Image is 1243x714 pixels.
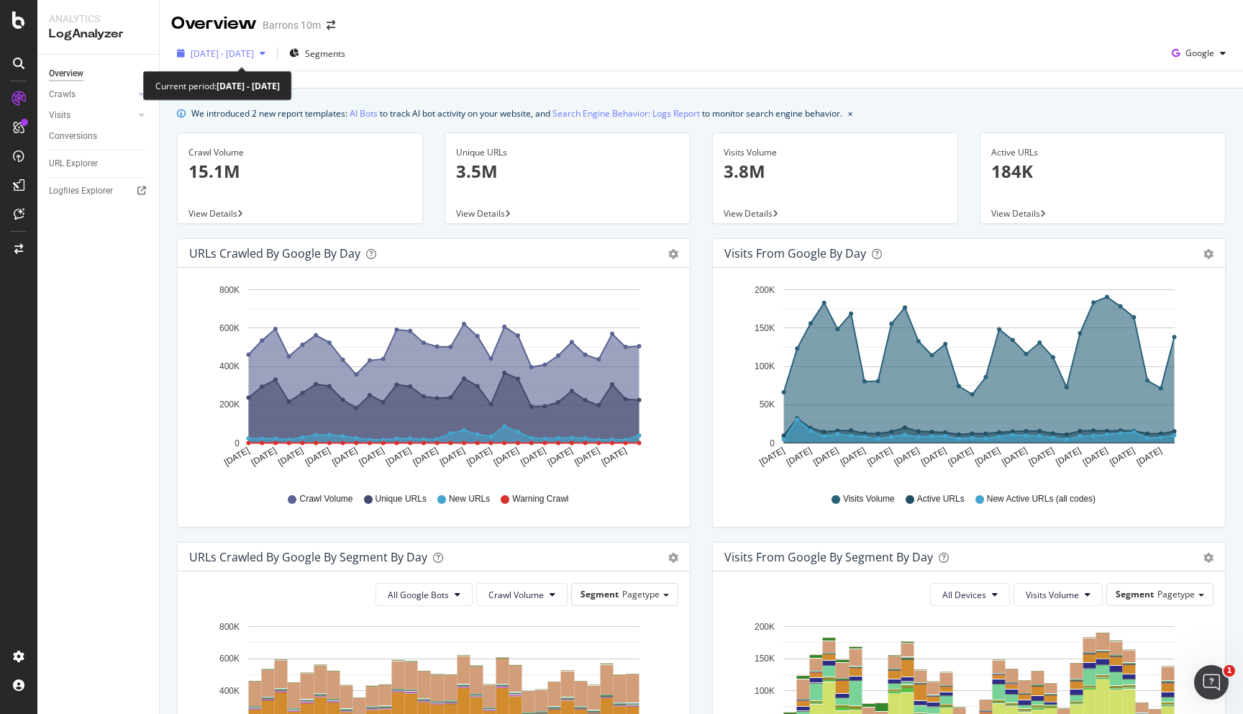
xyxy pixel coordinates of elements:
[375,493,427,505] span: Unique URLs
[171,42,271,65] button: [DATE] - [DATE]
[770,438,775,448] text: 0
[49,184,113,199] div: Logfiles Explorer
[1108,446,1137,468] text: [DATE]
[155,78,280,94] div: Current period:
[219,686,240,696] text: 400K
[188,207,237,220] span: View Details
[217,80,280,92] b: [DATE] - [DATE]
[219,400,240,410] text: 200K
[724,279,1214,479] svg: A chart.
[668,249,678,259] div: gear
[512,493,568,505] span: Warning Crawl
[724,246,866,261] div: Visits from Google by day
[219,361,240,371] text: 400K
[573,446,601,468] text: [DATE]
[991,207,1040,220] span: View Details
[760,400,775,410] text: 50K
[668,553,678,563] div: gear
[622,588,660,600] span: Pagetype
[987,493,1096,505] span: New Active URLs (all codes)
[755,686,775,696] text: 100K
[49,12,147,26] div: Analytics
[552,106,700,121] a: Search Engine Behavior: Logs Report
[893,446,921,468] text: [DATE]
[388,589,449,601] span: All Google Bots
[191,48,254,60] span: [DATE] - [DATE]
[465,446,493,468] text: [DATE]
[600,446,629,468] text: [DATE]
[219,323,240,333] text: 600K
[844,103,856,124] button: close banner
[171,12,257,36] div: Overview
[488,589,544,601] span: Crawl Volume
[49,129,149,144] a: Conversions
[580,588,619,600] span: Segment
[755,361,775,371] text: 100K
[1014,583,1103,606] button: Visits Volume
[411,446,440,468] text: [DATE]
[177,106,1226,121] div: info banner
[1135,446,1164,468] text: [DATE]
[492,446,521,468] text: [DATE]
[299,493,352,505] span: Crawl Volume
[843,493,895,505] span: Visits Volume
[283,42,351,65] button: Segments
[757,446,786,468] text: [DATE]
[263,18,321,32] div: Barrons 10m
[1203,553,1214,563] div: gear
[755,285,775,295] text: 200K
[1194,665,1229,700] iframe: Intercom live chat
[1054,446,1083,468] text: [DATE]
[189,279,678,479] svg: A chart.
[49,87,76,102] div: Crawls
[1000,446,1029,468] text: [DATE]
[1157,588,1195,600] span: Pagetype
[724,146,947,159] div: Visits Volume
[1203,249,1214,259] div: gear
[456,159,679,184] p: 3.5M
[305,48,345,60] span: Segments
[917,493,965,505] span: Active URLs
[49,108,70,123] div: Visits
[375,583,473,606] button: All Google Bots
[755,323,775,333] text: 150K
[189,246,360,261] div: URLs Crawled by Google by day
[930,583,1010,606] button: All Devices
[49,26,147,42] div: LogAnalyzer
[1027,446,1056,468] text: [DATE]
[942,589,986,601] span: All Devices
[235,438,240,448] text: 0
[49,87,135,102] a: Crawls
[1116,588,1154,600] span: Segment
[49,156,98,171] div: URL Explorer
[724,159,947,184] p: 3.8M
[304,446,332,468] text: [DATE]
[449,493,490,505] span: New URLs
[1185,47,1214,59] span: Google
[785,446,814,468] text: [DATE]
[546,446,575,468] text: [DATE]
[49,184,149,199] a: Logfiles Explorer
[49,66,83,81] div: Overview
[219,654,240,664] text: 600K
[476,583,568,606] button: Crawl Volume
[991,159,1214,184] p: 184K
[276,446,305,468] text: [DATE]
[250,446,278,468] text: [DATE]
[839,446,868,468] text: [DATE]
[1026,589,1079,601] span: Visits Volume
[191,106,842,121] div: We introduced 2 new report templates: to track AI bot activity on your website, and to monitor se...
[222,446,251,468] text: [DATE]
[219,285,240,295] text: 800K
[456,207,505,220] span: View Details
[755,622,775,632] text: 200K
[865,446,894,468] text: [DATE]
[49,108,135,123] a: Visits
[384,446,413,468] text: [DATE]
[991,146,1214,159] div: Active URLs
[456,146,679,159] div: Unique URLs
[49,156,149,171] a: URL Explorer
[755,654,775,664] text: 150K
[358,446,386,468] text: [DATE]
